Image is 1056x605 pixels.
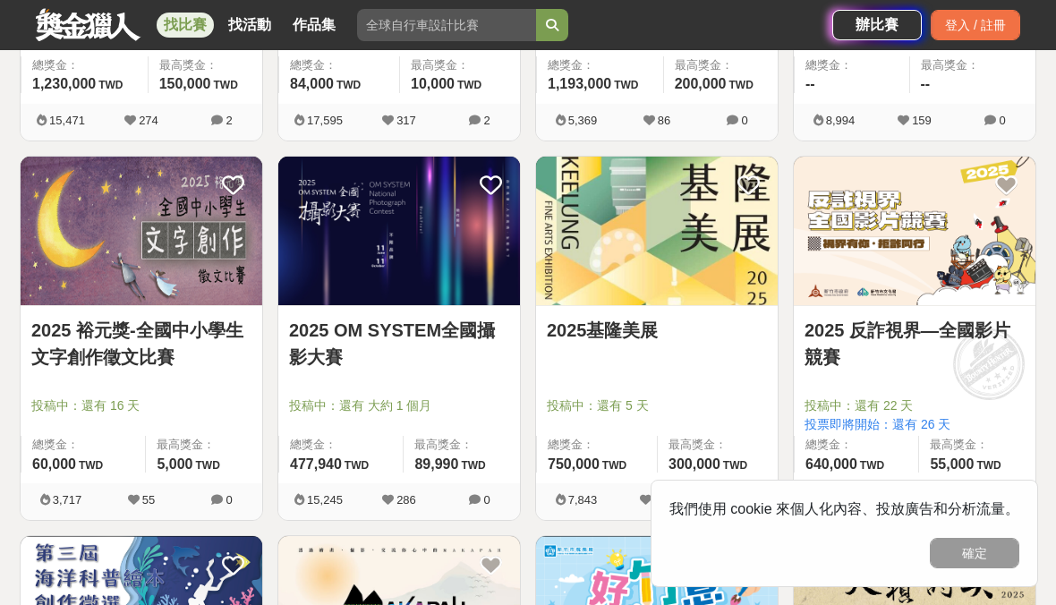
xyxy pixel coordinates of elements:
[999,114,1005,127] span: 0
[741,114,747,127] span: 0
[157,436,251,454] span: 最高獎金：
[221,13,278,38] a: 找活動
[912,114,932,127] span: 159
[921,56,1026,74] span: 最高獎金：
[930,456,974,472] span: 55,000
[548,76,611,91] span: 1,193,000
[930,538,1019,568] button: 確定
[483,114,490,127] span: 2
[483,493,490,507] span: 0
[461,459,485,472] span: TWD
[214,79,238,91] span: TWD
[98,79,123,91] span: TWD
[307,114,343,127] span: 17,595
[805,456,857,472] span: 640,000
[289,317,509,371] a: 2025 OM SYSTEM全國攝影大賽
[548,456,600,472] span: 750,000
[414,436,509,454] span: 最高獎金：
[396,114,416,127] span: 317
[159,56,251,74] span: 最高獎金：
[675,56,767,74] span: 最高獎金：
[396,493,416,507] span: 286
[142,493,155,507] span: 55
[289,396,509,415] span: 投稿中：還有 大約 1 個月
[548,56,652,74] span: 總獎金：
[226,493,232,507] span: 0
[290,76,334,91] span: 84,000
[336,79,361,91] span: TWD
[614,79,638,91] span: TWD
[457,79,481,91] span: TWD
[414,456,458,472] span: 89,990
[32,436,134,454] span: 總獎金：
[794,157,1035,307] a: Cover Image
[794,157,1035,306] img: Cover Image
[568,493,598,507] span: 7,843
[290,436,392,454] span: 總獎金：
[79,459,103,472] span: TWD
[290,456,342,472] span: 477,940
[931,10,1020,40] div: 登入 / 註冊
[285,13,343,38] a: 作品集
[805,317,1025,371] a: 2025 反詐視界—全國影片競賽
[832,10,922,40] a: 辦比賽
[729,79,754,91] span: TWD
[669,501,1019,516] span: 我們使用 cookie 來個人化內容、投放廣告和分析流量。
[675,76,727,91] span: 200,000
[226,114,232,127] span: 2
[805,415,1025,434] span: 投票即將開始：還有 26 天
[31,317,251,371] a: 2025 裕元獎-全國中小學生文字創作徵文比賽
[805,396,1025,415] span: 投稿中：還有 22 天
[921,76,931,91] span: --
[411,56,509,74] span: 最高獎金：
[139,114,158,127] span: 274
[345,459,369,472] span: TWD
[548,436,646,454] span: 總獎金：
[278,157,520,306] img: Cover Image
[357,9,536,41] input: 全球自行車設計比賽
[536,157,778,307] a: Cover Image
[669,436,767,454] span: 最高獎金：
[49,114,85,127] span: 15,471
[860,459,884,472] span: TWD
[547,396,767,415] span: 投稿中：還有 5 天
[278,157,520,307] a: Cover Image
[32,56,137,74] span: 總獎金：
[159,76,211,91] span: 150,000
[805,436,907,454] span: 總獎金：
[53,493,82,507] span: 3,717
[32,76,96,91] span: 1,230,000
[157,456,192,472] span: 5,000
[568,114,598,127] span: 5,369
[658,114,670,127] span: 86
[547,317,767,344] a: 2025基隆美展
[32,456,76,472] span: 60,000
[31,396,251,415] span: 投稿中：還有 16 天
[602,459,626,472] span: TWD
[307,493,343,507] span: 15,245
[805,56,898,74] span: 總獎金：
[826,114,856,127] span: 8,994
[290,56,388,74] span: 總獎金：
[723,459,747,472] span: TWD
[976,459,1001,472] span: TWD
[669,456,720,472] span: 300,000
[805,76,815,91] span: --
[157,13,214,38] a: 找比賽
[196,459,220,472] span: TWD
[21,157,262,306] img: Cover Image
[536,157,778,306] img: Cover Image
[21,157,262,307] a: Cover Image
[930,436,1025,454] span: 最高獎金：
[411,76,455,91] span: 10,000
